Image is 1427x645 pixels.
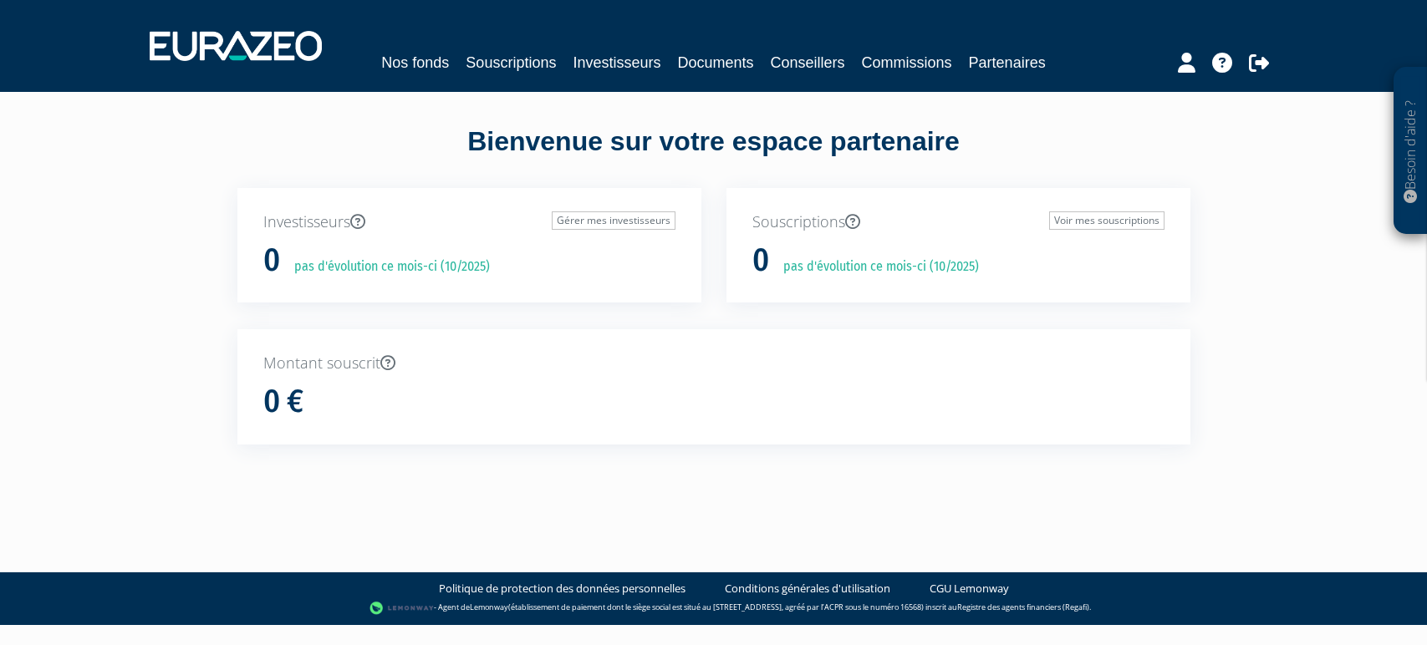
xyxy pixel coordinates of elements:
[369,600,434,617] img: logo-lemonway.png
[263,211,675,233] p: Investisseurs
[263,243,280,278] h1: 0
[862,51,952,74] a: Commissions
[771,51,845,74] a: Conseillers
[225,123,1203,188] div: Bienvenue sur votre espace partenaire
[263,353,1165,374] p: Montant souscrit
[283,257,490,277] p: pas d'évolution ce mois-ci (10/2025)
[1401,76,1420,226] p: Besoin d'aide ?
[573,51,660,74] a: Investisseurs
[470,602,508,612] a: Lemonway
[150,31,322,61] img: 1732889491-logotype_eurazeo_blanc_rvb.png
[930,581,1009,597] a: CGU Lemonway
[725,581,890,597] a: Conditions générales d'utilisation
[957,602,1089,612] a: Registre des agents financiers (Regafi)
[752,243,769,278] h1: 0
[677,51,753,74] a: Documents
[772,257,979,277] p: pas d'évolution ce mois-ci (10/2025)
[17,600,1410,617] div: - Agent de (établissement de paiement dont le siège social est situé au [STREET_ADDRESS], agréé p...
[439,581,685,597] a: Politique de protection des données personnelles
[263,384,303,419] h1: 0 €
[466,51,556,74] a: Souscriptions
[752,211,1165,233] p: Souscriptions
[552,211,675,230] a: Gérer mes investisseurs
[969,51,1046,74] a: Partenaires
[1049,211,1165,230] a: Voir mes souscriptions
[381,51,449,74] a: Nos fonds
